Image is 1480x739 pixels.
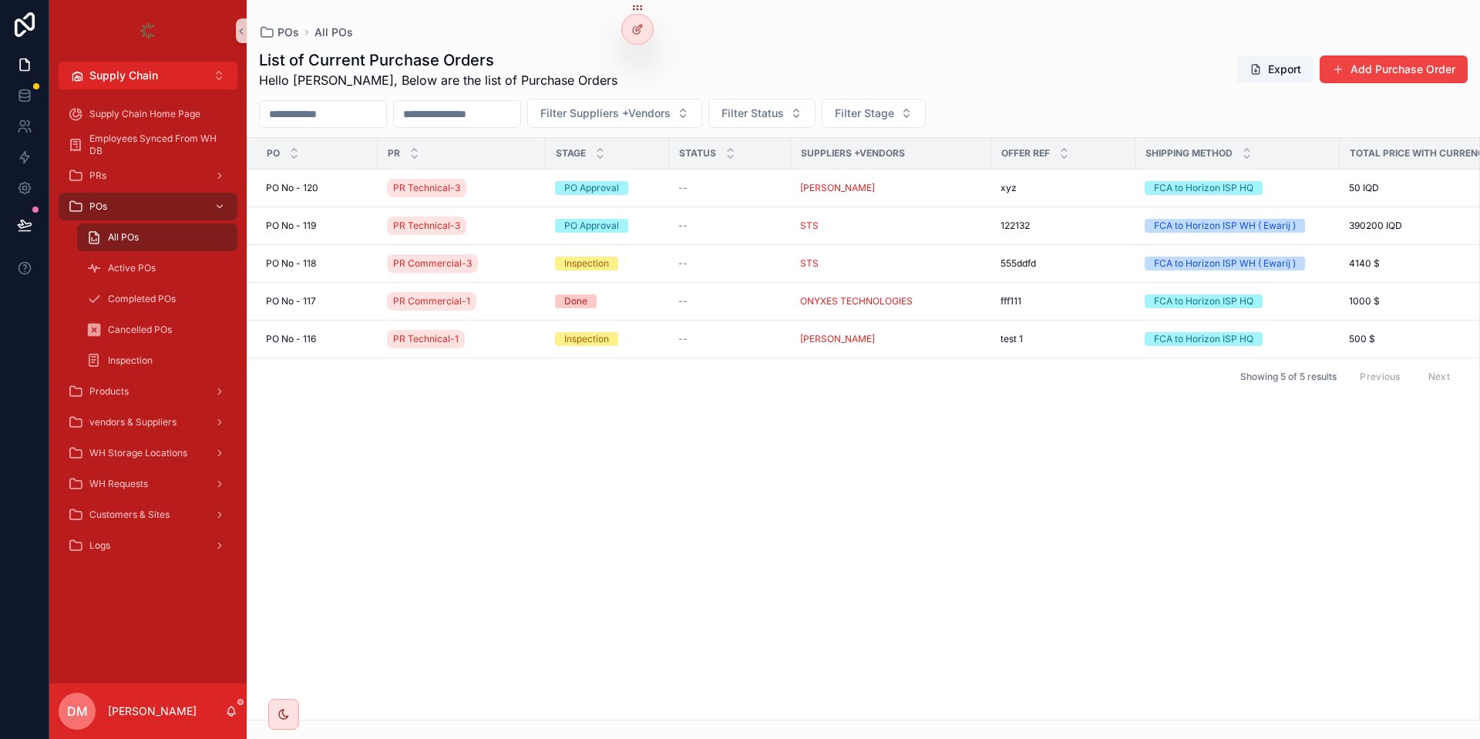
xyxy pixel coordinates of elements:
[1145,332,1330,346] a: FCA to Horizon ISP HQ
[800,220,819,232] a: STS
[89,170,106,182] span: PRs
[266,257,368,270] a: PO No - 118
[387,176,536,200] a: PR Technical-3
[556,147,586,160] span: Stage
[259,25,299,40] a: POs
[1349,333,1375,345] span: 500 $
[678,182,782,194] a: --
[59,439,237,467] a: WH Storage Locations
[800,333,982,345] a: [PERSON_NAME]
[1001,220,1030,232] span: 122132
[387,217,466,235] a: PR Technical-3
[1320,55,1468,83] button: Add Purchase Order
[1001,333,1126,345] a: test 1
[108,262,156,274] span: Active POs
[387,179,466,197] a: PR Technical-3
[1145,147,1233,160] span: Shipping Method
[59,100,237,128] a: Supply Chain Home Page
[1349,295,1380,307] span: 1000 $
[89,478,148,490] span: WH Requests
[527,99,702,128] button: Select Button
[800,182,875,194] span: [PERSON_NAME]
[1154,181,1253,195] div: FCA to Horizon ISP HQ
[266,257,316,270] span: PO No - 118
[800,295,982,307] a: ONYXES TECHNOLOGIES
[1145,219,1330,233] a: FCA to Horizon ISP WH ( Ewarij )
[800,182,982,194] a: [PERSON_NAME]
[59,131,237,159] a: Employees Synced From WH DB
[835,106,894,121] span: Filter Stage
[387,254,478,273] a: PR Commercial-3
[89,133,222,157] span: Employees Synced From WH DB
[708,99,816,128] button: Select Button
[259,49,617,71] h1: List of Current Purchase Orders
[540,106,671,121] span: Filter Suppliers +Vendors
[564,332,609,346] div: Inspection
[266,333,316,345] span: PO No - 116
[800,333,875,345] a: [PERSON_NAME]
[678,257,688,270] span: --
[266,220,368,232] a: PO No - 119
[59,62,237,89] button: Select Button
[393,257,472,270] span: PR Commercial-3
[89,200,107,213] span: POs
[89,539,110,552] span: Logs
[1145,294,1330,308] a: FCA to Horizon ISP HQ
[89,509,170,521] span: Customers & Sites
[387,289,536,314] a: PR Commercial-1
[59,162,237,190] a: PRs
[77,223,237,251] a: All POs
[393,220,460,232] span: PR Technical-3
[1154,257,1296,270] div: FCA to Horizon ISP WH ( Ewarij )
[89,416,177,428] span: vendors & Suppliers
[89,108,200,120] span: Supply Chain Home Page
[1154,294,1253,308] div: FCA to Horizon ISP HQ
[89,447,187,459] span: WH Storage Locations
[59,408,237,436] a: vendors & Suppliers
[266,333,368,345] a: PO No - 116
[1349,182,1379,194] span: 50 IQD
[1145,181,1330,195] a: FCA to Horizon ISP HQ
[108,231,139,244] span: All POs
[387,327,536,351] a: PR Technical-1
[59,532,237,559] a: Logs
[77,254,237,282] a: Active POs
[314,25,353,40] a: All POs
[77,285,237,313] a: Completed POs
[800,295,913,307] span: ONYXES TECHNOLOGIES
[59,470,237,498] a: WH Requests
[77,316,237,344] a: Cancelled POs
[266,182,368,194] a: PO No - 120
[678,333,688,345] span: --
[266,182,318,194] span: PO No - 120
[67,702,88,721] span: DM
[678,333,782,345] a: --
[564,181,619,195] div: PO Approval
[108,704,197,719] p: [PERSON_NAME]
[1001,295,1021,307] span: fff111
[1145,257,1330,270] a: FCA to Horizon ISP WH ( Ewarij )
[1001,257,1126,270] a: 555ddfd
[49,89,247,579] div: scrollable content
[555,257,660,270] a: Inspection
[564,294,587,308] div: Done
[1001,220,1126,232] a: 122132
[678,220,688,232] span: --
[555,332,660,346] a: Inspection
[108,293,176,305] span: Completed POs
[59,501,237,529] a: Customers & Sites
[393,182,460,194] span: PR Technical-3
[800,257,819,270] a: STS
[1001,295,1126,307] a: fff111
[393,295,470,307] span: PR Commercial-1
[259,71,617,89] span: Hello [PERSON_NAME], Below are the list of Purchase Orders
[1001,147,1050,160] span: Offer REF
[387,330,465,348] a: PR Technical-1
[822,99,926,128] button: Select Button
[564,219,619,233] div: PO Approval
[555,181,660,195] a: PO Approval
